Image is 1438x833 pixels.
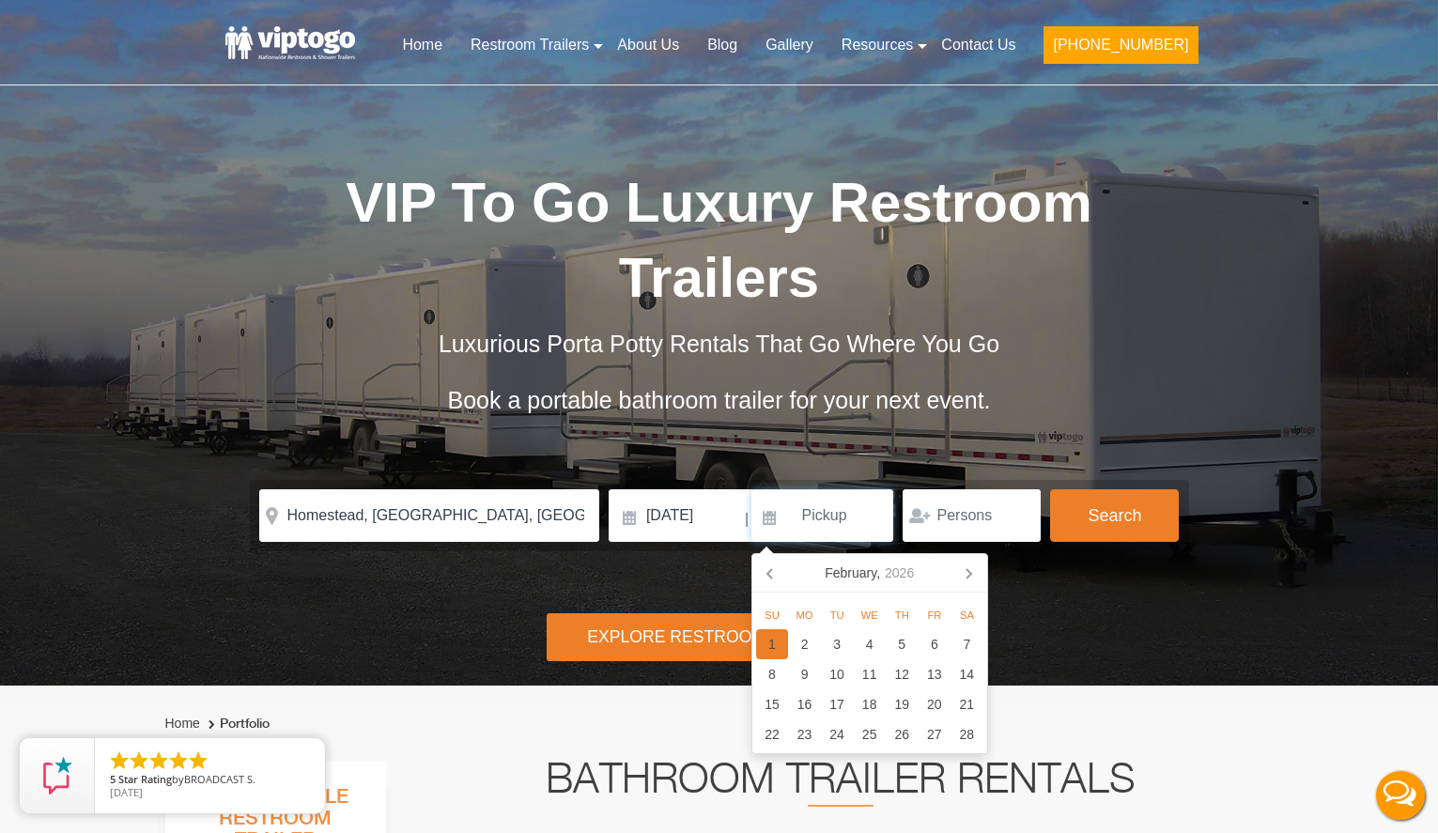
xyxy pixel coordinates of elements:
[927,24,1029,66] a: Contact Us
[110,774,310,787] span: by
[821,629,854,659] div: 3
[439,331,999,357] span: Luxurious Porta Potty Rentals That Go Where You Go
[756,689,789,719] div: 15
[751,489,894,542] input: Pickup
[821,719,854,749] div: 24
[853,629,886,659] div: 4
[886,629,919,659] div: 5
[788,629,821,659] div: 2
[1050,489,1179,542] button: Search
[821,604,854,626] div: Tu
[751,24,827,66] a: Gallery
[853,659,886,689] div: 11
[919,629,951,659] div: 6
[1029,24,1212,75] a: [PHONE_NUMBER]
[110,785,143,799] span: [DATE]
[756,659,789,689] div: 8
[1044,26,1198,64] button: [PHONE_NUMBER]
[951,659,983,689] div: 14
[886,719,919,749] div: 26
[167,749,190,772] li: 
[346,171,1092,309] span: VIP To Go Luxury Restroom Trailers
[885,562,914,584] i: 2026
[886,689,919,719] div: 19
[204,713,270,735] li: Portfolio
[756,719,789,749] div: 22
[951,629,983,659] div: 7
[110,772,116,786] span: 5
[547,613,891,661] div: Explore Restroom Trailers
[886,604,919,626] div: Th
[817,558,921,588] div: February,
[388,24,456,66] a: Home
[788,719,821,749] div: 23
[259,489,599,542] input: Where do you need your restroom?
[919,659,951,689] div: 13
[919,604,951,626] div: Fr
[411,762,1270,807] h2: Bathroom Trailer Rentals
[118,772,172,786] span: Star Rating
[756,629,789,659] div: 1
[853,604,886,626] div: We
[128,749,150,772] li: 
[788,604,821,626] div: Mo
[788,659,821,689] div: 9
[821,659,854,689] div: 10
[39,757,76,794] img: Review Rating
[951,689,983,719] div: 21
[951,719,983,749] div: 28
[603,24,693,66] a: About Us
[788,689,821,719] div: 16
[886,659,919,689] div: 12
[187,749,209,772] li: 
[184,772,255,786] span: BROADCAST S.
[756,604,789,626] div: Su
[447,387,990,413] span: Book a portable bathroom trailer for your next event.
[456,24,603,66] a: Restroom Trailers
[951,604,983,626] div: Sa
[108,749,131,772] li: 
[821,689,854,719] div: 17
[919,719,951,749] div: 27
[745,489,749,549] span: |
[919,689,951,719] div: 20
[853,719,886,749] div: 25
[693,24,751,66] a: Blog
[165,716,200,731] a: Home
[853,689,886,719] div: 18
[609,489,743,542] input: Delivery
[1363,758,1438,833] button: Live Chat
[903,489,1041,542] input: Persons
[147,749,170,772] li: 
[827,24,927,66] a: Resources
